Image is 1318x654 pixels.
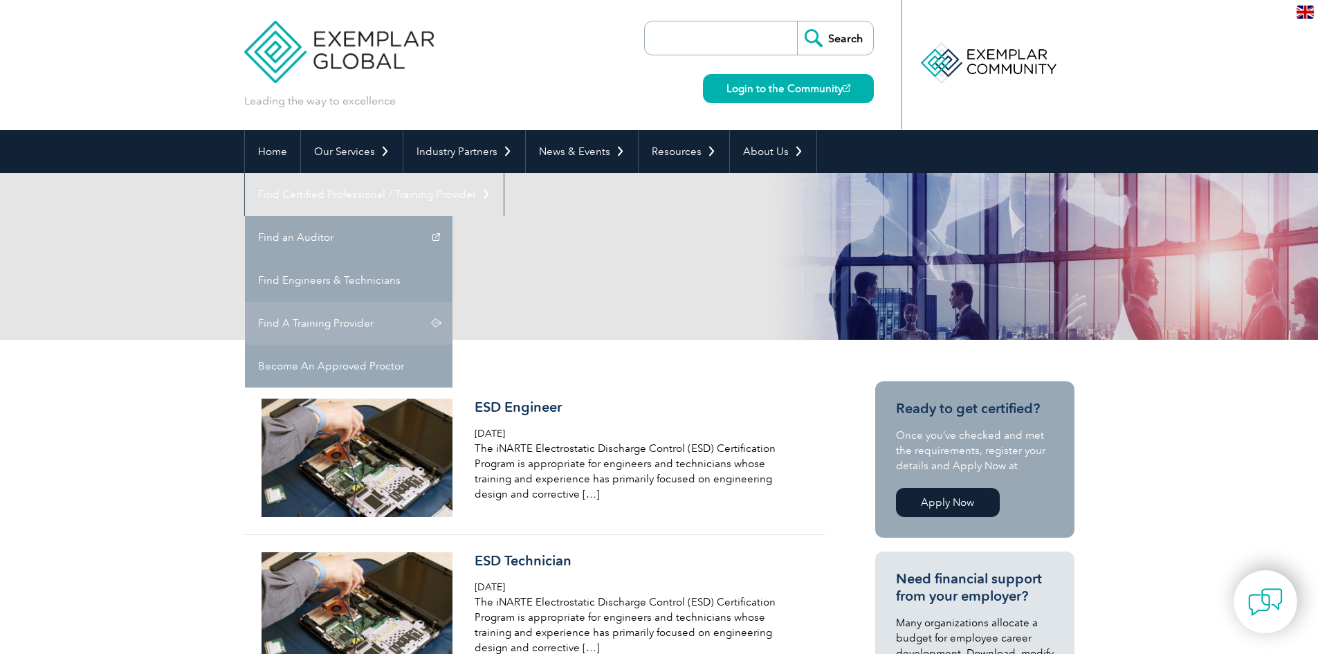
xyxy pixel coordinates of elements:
h3: Need financial support from your employer? [896,570,1054,605]
a: Home [245,130,300,173]
p: Leading the way to excellence [244,93,396,109]
a: News & Events [526,130,638,173]
p: Results for: fee calculator [244,269,659,284]
a: About Us [730,130,816,173]
img: contact-chat.png [1248,585,1283,619]
a: Find A Training Provider [245,302,452,345]
h1: Search [244,228,776,255]
img: open_square.png [843,84,850,92]
a: Find an Auditor [245,216,452,259]
input: Search [797,21,873,55]
a: Resources [639,130,729,173]
h3: ESD Technician [475,552,803,570]
img: iStock-114384337-crop1-300x185.jpg [262,399,453,517]
a: Find Engineers & Technicians [245,259,452,302]
img: en [1297,6,1314,19]
a: Become An Approved Proctor [245,345,452,388]
a: Industry Partners [403,130,525,173]
a: ESD Engineer [DATE] The iNARTE Electrostatic Discharge Control (ESD) Certification Program is app... [244,381,825,535]
span: [DATE] [475,428,505,439]
h3: Ready to get certified? [896,400,1054,417]
a: Apply Now [896,488,1000,517]
p: The iNARTE Electrostatic Discharge Control (ESD) Certification Program is appropriate for enginee... [475,441,803,502]
h3: ESD Engineer [475,399,803,416]
span: [DATE] [475,581,505,593]
p: Once you’ve checked and met the requirements, register your details and Apply Now at [896,428,1054,473]
a: Our Services [301,130,403,173]
a: Find Certified Professional / Training Provider [245,173,504,216]
a: Login to the Community [703,74,874,103]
